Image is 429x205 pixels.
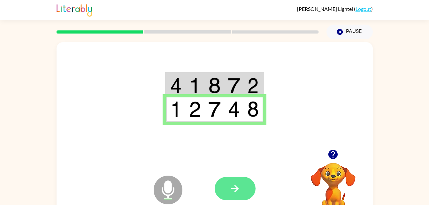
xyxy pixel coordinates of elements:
img: 2 [189,101,201,117]
img: 2 [247,78,259,94]
img: 7 [208,101,220,117]
img: 7 [228,78,240,94]
button: Pause [326,25,373,39]
div: ( ) [297,6,373,12]
a: Logout [356,6,371,12]
img: 4 [170,78,182,94]
img: Literably [57,3,92,17]
span: [PERSON_NAME] Lightel [297,6,354,12]
img: 8 [247,101,259,117]
img: 1 [170,101,182,117]
img: 8 [208,78,220,94]
img: 1 [189,78,201,94]
img: 4 [228,101,240,117]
